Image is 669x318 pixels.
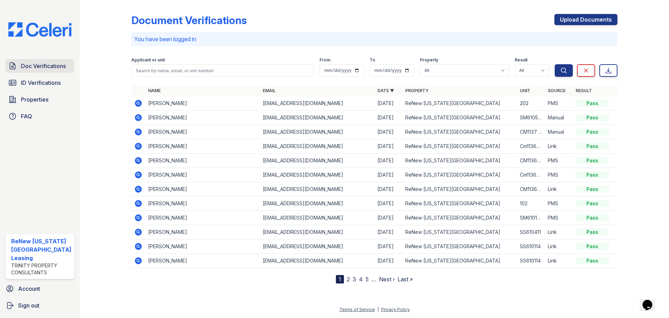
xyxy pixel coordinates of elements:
[371,275,376,283] span: …
[145,125,260,139] td: [PERSON_NAME]
[402,239,517,254] td: ReNew [US_STATE][GEOGRAPHIC_DATA]
[517,254,545,268] td: SS610114
[375,197,402,211] td: [DATE]
[576,128,609,135] div: Pass
[375,154,402,168] td: [DATE]
[260,182,375,197] td: [EMAIL_ADDRESS][DOMAIN_NAME]
[554,14,617,25] a: Upload Documents
[517,225,545,239] td: SS610411
[576,100,609,107] div: Pass
[145,254,260,268] td: [PERSON_NAME]
[576,229,609,236] div: Pass
[517,96,545,111] td: 202
[145,211,260,225] td: [PERSON_NAME]
[640,290,662,311] iframe: chat widget
[402,96,517,111] td: ReNew [US_STATE][GEOGRAPHIC_DATA]
[381,307,410,312] a: Privacy Policy
[260,239,375,254] td: [EMAIL_ADDRESS][DOMAIN_NAME]
[347,276,350,283] a: 2
[402,154,517,168] td: ReNew [US_STATE][GEOGRAPHIC_DATA]
[3,282,77,296] a: Account
[260,125,375,139] td: [EMAIL_ADDRESS][DOMAIN_NAME]
[260,111,375,125] td: [EMAIL_ADDRESS][DOMAIN_NAME]
[517,182,545,197] td: CM1136204
[517,125,545,139] td: CM1137 102
[402,168,517,182] td: ReNew [US_STATE][GEOGRAPHIC_DATA]
[375,96,402,111] td: [DATE]
[517,168,545,182] td: Cm1136204
[11,262,71,276] div: Trinity Property Consultants
[548,88,566,93] a: Source
[260,139,375,154] td: [EMAIL_ADDRESS][DOMAIN_NAME]
[576,243,609,250] div: Pass
[517,111,545,125] td: SM6105 203
[336,275,344,283] div: 1
[545,197,573,211] td: PMS
[545,225,573,239] td: Link
[517,197,545,211] td: 102
[18,301,39,310] span: Sign out
[131,57,165,63] label: Applicant or unit
[402,225,517,239] td: ReNew [US_STATE][GEOGRAPHIC_DATA]
[134,35,615,43] p: You have been logged in
[402,211,517,225] td: ReNew [US_STATE][GEOGRAPHIC_DATA]
[375,125,402,139] td: [DATE]
[260,96,375,111] td: [EMAIL_ADDRESS][DOMAIN_NAME]
[545,139,573,154] td: Link
[517,154,545,168] td: CM1136204
[18,284,40,293] span: Account
[517,211,545,225] td: SM610122
[370,57,375,63] label: To
[131,64,314,77] input: Search by name, email, or unit number
[145,154,260,168] td: [PERSON_NAME]
[545,254,573,268] td: Link
[339,307,375,312] a: Terms of Service
[576,214,609,221] div: Pass
[3,298,77,312] a: Sign out
[145,239,260,254] td: [PERSON_NAME]
[148,88,161,93] a: Name
[402,182,517,197] td: ReNew [US_STATE][GEOGRAPHIC_DATA]
[21,95,48,104] span: Properties
[402,139,517,154] td: ReNew [US_STATE][GEOGRAPHIC_DATA]
[402,125,517,139] td: ReNew [US_STATE][GEOGRAPHIC_DATA]
[545,154,573,168] td: PMS
[3,22,77,37] img: CE_Logo_Blue-a8612792a0a2168367f1c8372b55b34899dd931a85d93a1a3d3e32e68fde9ad4.png
[545,111,573,125] td: Manual
[145,197,260,211] td: [PERSON_NAME]
[375,168,402,182] td: [DATE]
[545,182,573,197] td: Link
[260,254,375,268] td: [EMAIL_ADDRESS][DOMAIN_NAME]
[545,168,573,182] td: PMS
[420,57,438,63] label: Property
[263,88,276,93] a: Email
[576,88,592,93] a: Result
[398,276,413,283] a: Last »
[131,14,247,27] div: Document Verifications
[517,239,545,254] td: SS610114
[517,139,545,154] td: Cm1136204
[520,88,530,93] a: Unit
[260,168,375,182] td: [EMAIL_ADDRESS][DOMAIN_NAME]
[377,307,379,312] div: |
[576,171,609,178] div: Pass
[260,211,375,225] td: [EMAIL_ADDRESS][DOMAIN_NAME]
[353,276,356,283] a: 3
[405,88,429,93] a: Property
[576,114,609,121] div: Pass
[145,111,260,125] td: [PERSON_NAME]
[375,111,402,125] td: [DATE]
[375,139,402,154] td: [DATE]
[260,225,375,239] td: [EMAIL_ADDRESS][DOMAIN_NAME]
[545,125,573,139] td: Manual
[576,200,609,207] div: Pass
[545,211,573,225] td: PMS
[6,93,74,106] a: Properties
[21,62,66,70] span: Doc Verifications
[545,239,573,254] td: Link
[375,211,402,225] td: [DATE]
[145,168,260,182] td: [PERSON_NAME]
[402,254,517,268] td: ReNew [US_STATE][GEOGRAPHIC_DATA]
[375,182,402,197] td: [DATE]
